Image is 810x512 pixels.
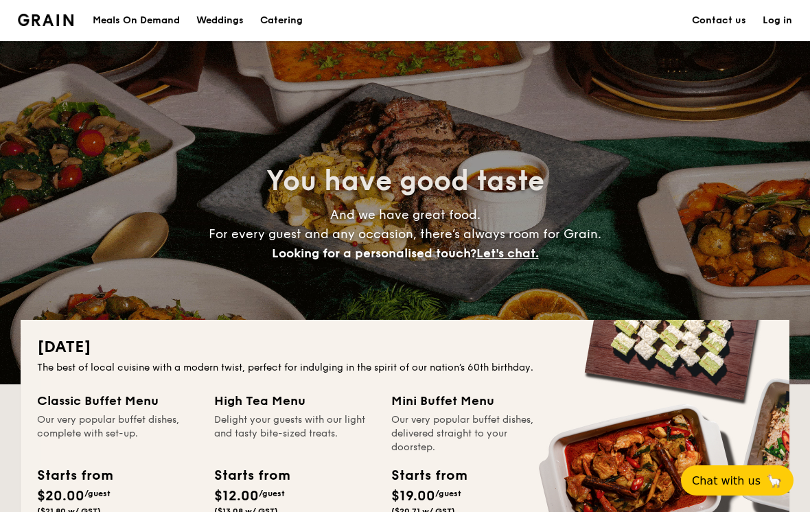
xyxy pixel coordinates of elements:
div: Starts from [214,465,289,486]
span: Let's chat. [476,246,539,261]
span: $20.00 [37,488,84,504]
div: Starts from [391,465,466,486]
span: 🦙 [766,473,783,489]
span: /guest [84,489,111,498]
span: You have good taste [266,165,544,198]
div: Classic Buffet Menu [37,391,198,410]
div: Our very popular buffet dishes, complete with set-up. [37,413,198,454]
div: Our very popular buffet dishes, delivered straight to your doorstep. [391,413,552,454]
span: Chat with us [692,474,761,487]
h2: [DATE] [37,336,773,358]
div: The best of local cuisine with a modern twist, perfect for indulging in the spirit of our nation’... [37,361,773,375]
a: Logotype [18,14,73,26]
span: $12.00 [214,488,259,504]
div: Delight your guests with our light and tasty bite-sized treats. [214,413,375,454]
span: /guest [259,489,285,498]
button: Chat with us🦙 [681,465,794,496]
div: Starts from [37,465,112,486]
span: /guest [435,489,461,498]
img: Grain [18,14,73,26]
span: And we have great food. For every guest and any occasion, there’s always room for Grain. [209,207,601,261]
span: Looking for a personalised touch? [272,246,476,261]
span: $19.00 [391,488,435,504]
div: High Tea Menu [214,391,375,410]
div: Mini Buffet Menu [391,391,552,410]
